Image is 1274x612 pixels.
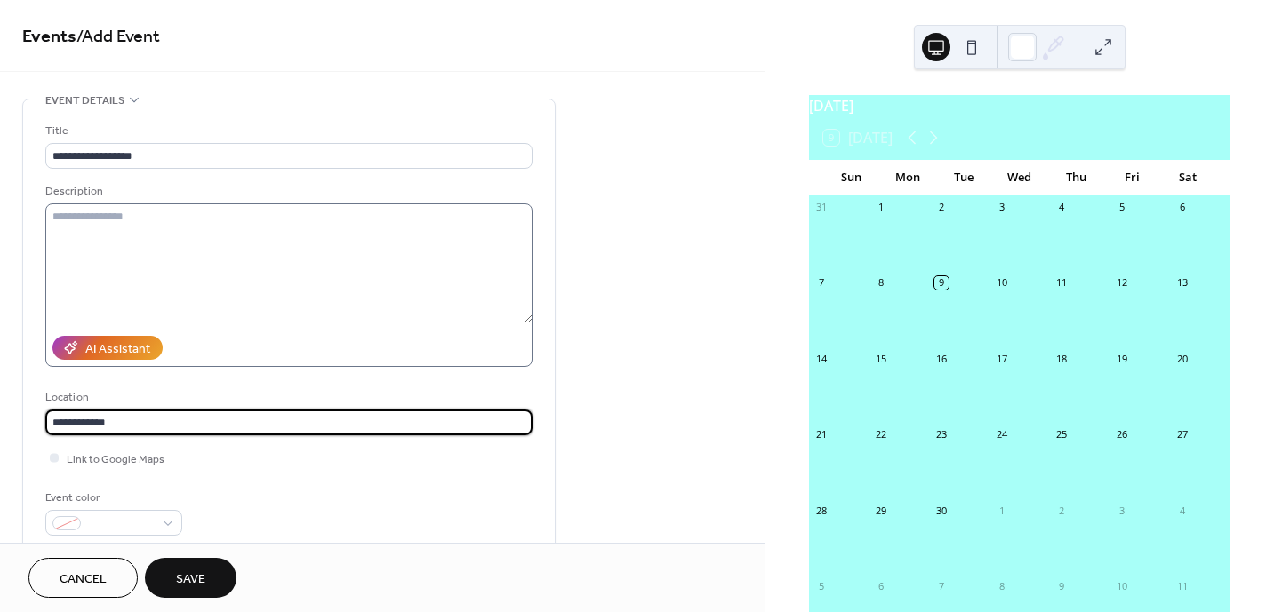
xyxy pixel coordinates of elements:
[60,570,107,589] span: Cancel
[22,20,76,54] a: Events
[934,504,948,517] div: 30
[934,276,948,290] div: 9
[934,352,948,365] div: 16
[995,428,1008,441] div: 24
[879,160,935,195] div: Mon
[1115,276,1128,290] div: 12
[995,579,1008,592] div: 8
[76,20,160,54] span: / Add Event
[45,388,529,407] div: Location
[814,276,828,290] div: 7
[28,558,138,598] button: Cancel
[875,504,888,517] div: 29
[1115,428,1128,441] div: 26
[814,201,828,214] div: 31
[45,122,529,140] div: Title
[45,489,179,507] div: Event color
[85,340,150,359] div: AI Assistant
[1115,504,1128,517] div: 3
[934,579,948,592] div: 7
[814,352,828,365] div: 14
[1175,276,1189,290] div: 13
[934,201,948,214] div: 2
[809,95,1230,116] div: [DATE]
[995,201,1008,214] div: 3
[67,450,164,469] span: Link to Google Maps
[814,579,828,592] div: 5
[1055,276,1069,290] div: 11
[1160,160,1216,195] div: Sat
[1055,504,1069,517] div: 2
[991,160,1047,195] div: Wed
[1104,160,1160,195] div: Fri
[52,336,163,360] button: AI Assistant
[1055,352,1069,365] div: 18
[814,504,828,517] div: 28
[1047,160,1103,195] div: Thu
[1175,579,1189,592] div: 11
[875,276,888,290] div: 8
[814,428,828,441] div: 21
[45,182,529,201] div: Description
[934,428,948,441] div: 23
[1055,428,1069,441] div: 25
[1115,579,1128,592] div: 10
[875,579,888,592] div: 6
[145,558,236,598] button: Save
[45,91,124,110] span: Event details
[1055,579,1069,592] div: 9
[995,276,1008,290] div: 10
[875,428,888,441] div: 22
[935,160,991,195] div: Tue
[995,504,1008,517] div: 1
[1055,201,1069,214] div: 4
[1115,201,1128,214] div: 5
[823,160,879,195] div: Sun
[1115,352,1128,365] div: 19
[1175,352,1189,365] div: 20
[995,352,1008,365] div: 17
[1175,504,1189,517] div: 4
[176,570,205,589] span: Save
[1175,428,1189,441] div: 27
[875,201,888,214] div: 1
[1175,201,1189,214] div: 6
[875,352,888,365] div: 15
